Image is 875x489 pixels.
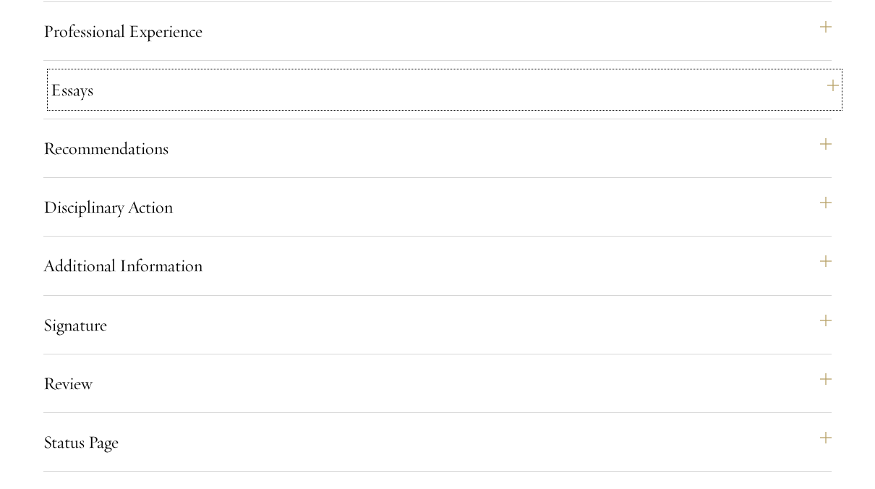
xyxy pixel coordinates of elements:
button: Essays [51,72,839,107]
button: Status Page [43,425,832,459]
button: Signature [43,307,832,342]
button: Recommendations [43,131,832,166]
button: Review [43,366,832,401]
button: Additional Information [43,248,832,283]
button: Disciplinary Action [43,190,832,224]
button: Professional Experience [43,14,832,48]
